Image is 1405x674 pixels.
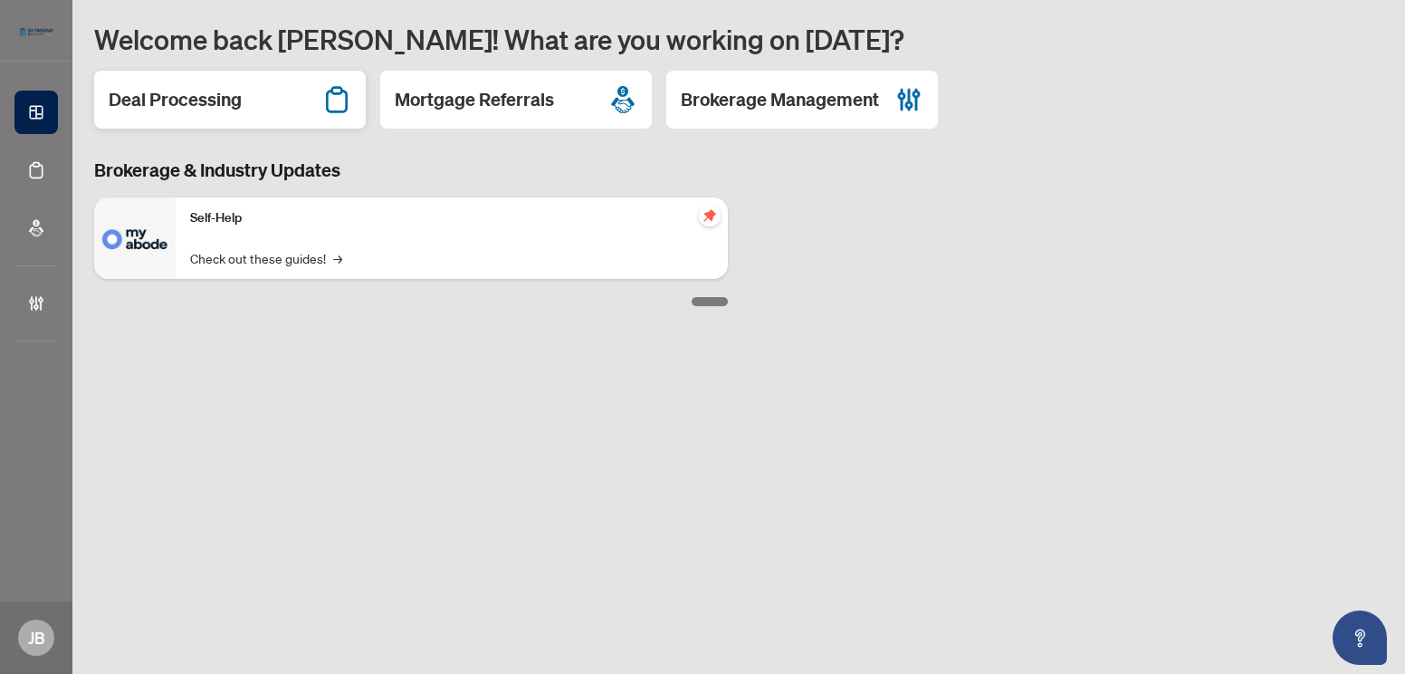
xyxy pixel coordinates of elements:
[28,625,45,650] span: JB
[94,158,728,183] h3: Brokerage & Industry Updates
[395,87,554,112] h2: Mortgage Referrals
[109,87,242,112] h2: Deal Processing
[1333,611,1387,665] button: Open asap
[190,208,713,228] p: Self-Help
[94,197,176,279] img: Self-Help
[190,248,342,268] a: Check out these guides!→
[14,23,58,41] img: logo
[681,87,879,112] h2: Brokerage Management
[699,205,721,226] span: pushpin
[94,22,1383,56] h1: Welcome back [PERSON_NAME]! What are you working on [DATE]?
[333,248,342,268] span: →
